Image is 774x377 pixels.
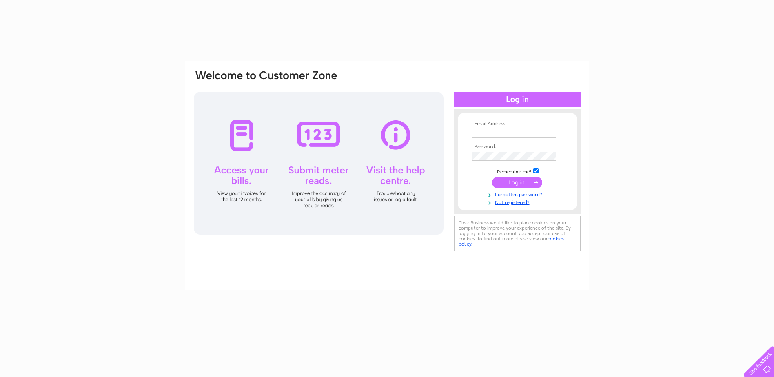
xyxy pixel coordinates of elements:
[459,236,564,247] a: cookies policy
[472,190,565,198] a: Forgotten password?
[470,167,565,175] td: Remember me?
[470,121,565,127] th: Email Address:
[472,198,565,206] a: Not registered?
[454,216,581,251] div: Clear Business would like to place cookies on your computer to improve your experience of the sit...
[470,144,565,150] th: Password:
[492,177,542,188] input: Submit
